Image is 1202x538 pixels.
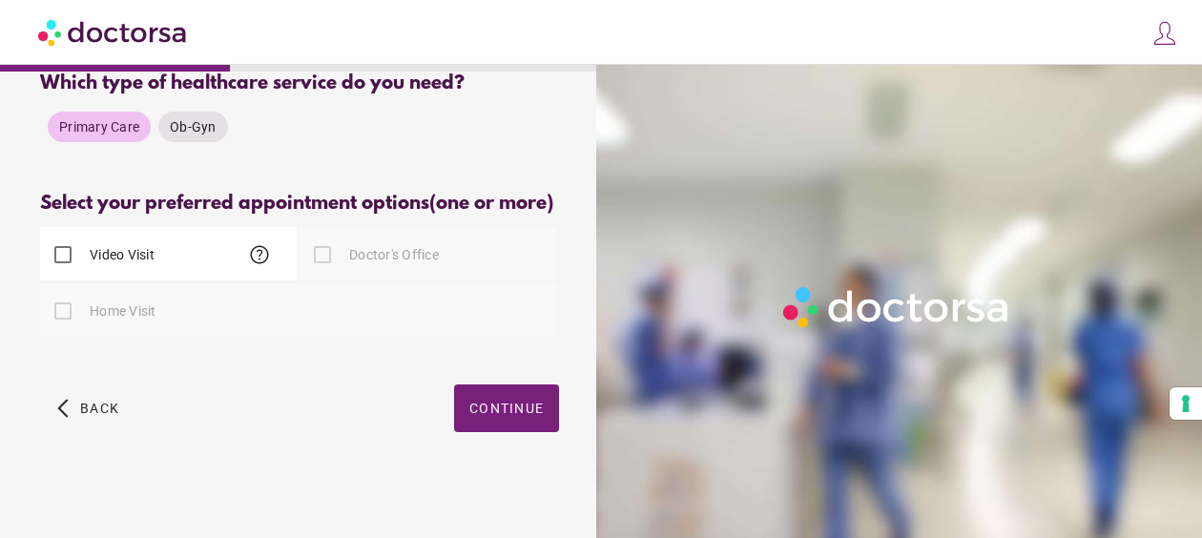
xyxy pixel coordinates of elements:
[248,243,271,266] span: help
[40,72,559,94] div: Which type of healthcare service do you need?
[170,119,217,134] span: Ob-Gyn
[345,245,439,264] label: Doctor's Office
[1170,387,1202,420] button: Your consent preferences for tracking technologies
[50,384,127,432] button: arrow_back_ios Back
[38,10,189,53] img: Doctorsa.com
[80,401,119,416] span: Back
[59,119,139,134] span: Primary Care
[1151,20,1178,47] img: icons8-customer-100.png
[86,301,156,321] label: Home Visit
[40,193,559,215] div: Select your preferred appointment options
[86,245,155,264] label: Video Visit
[429,193,553,215] span: (one or more)
[469,401,544,416] span: Continue
[777,280,1017,334] img: Logo-Doctorsa-trans-White-partial-flat.png
[454,384,559,432] button: Continue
